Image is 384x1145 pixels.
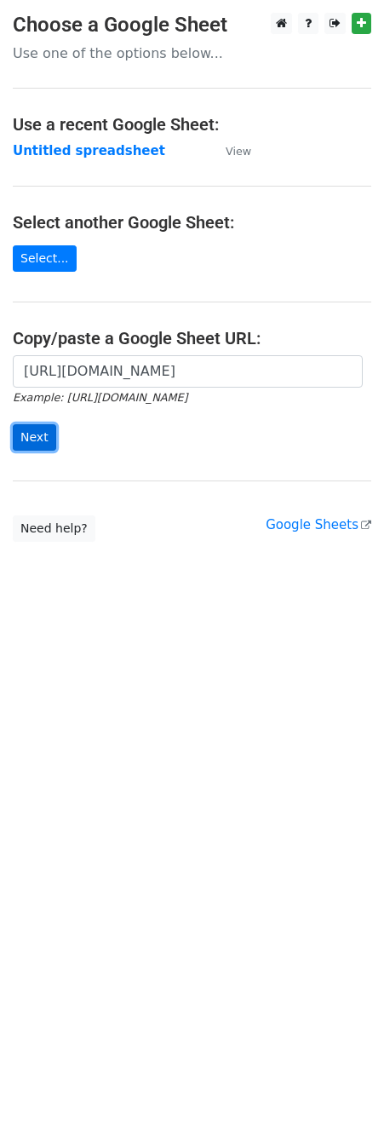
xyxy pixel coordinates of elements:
p: Use one of the options below... [13,44,371,62]
small: View [226,145,251,158]
h4: Select another Google Sheet: [13,212,371,233]
a: Need help? [13,515,95,542]
input: Next [13,424,56,451]
small: Example: [URL][DOMAIN_NAME] [13,391,187,404]
h4: Use a recent Google Sheet: [13,114,371,135]
a: View [209,143,251,158]
h3: Choose a Google Sheet [13,13,371,37]
a: Select... [13,245,77,272]
input: Paste your Google Sheet URL here [13,355,363,388]
a: Google Sheets [266,517,371,532]
a: Untitled spreadsheet [13,143,165,158]
h4: Copy/paste a Google Sheet URL: [13,328,371,348]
